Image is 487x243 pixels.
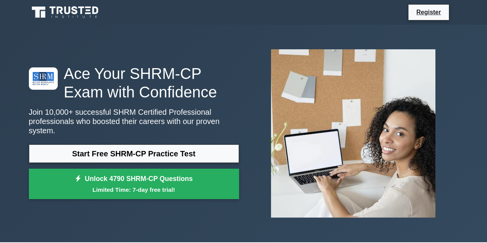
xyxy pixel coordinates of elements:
[29,169,239,199] a: Unlock 4790 SHRM-CP QuestionsLimited Time: 7-day free trial!
[29,64,239,101] h1: Ace Your SHRM-CP Exam with Confidence
[29,144,239,163] a: Start Free SHRM-CP Practice Test
[29,107,239,135] p: Join 10,000+ successful SHRM Certified Professional professionals who boosted their careers with ...
[412,7,445,17] a: Register
[38,185,229,194] small: Limited Time: 7-day free trial!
